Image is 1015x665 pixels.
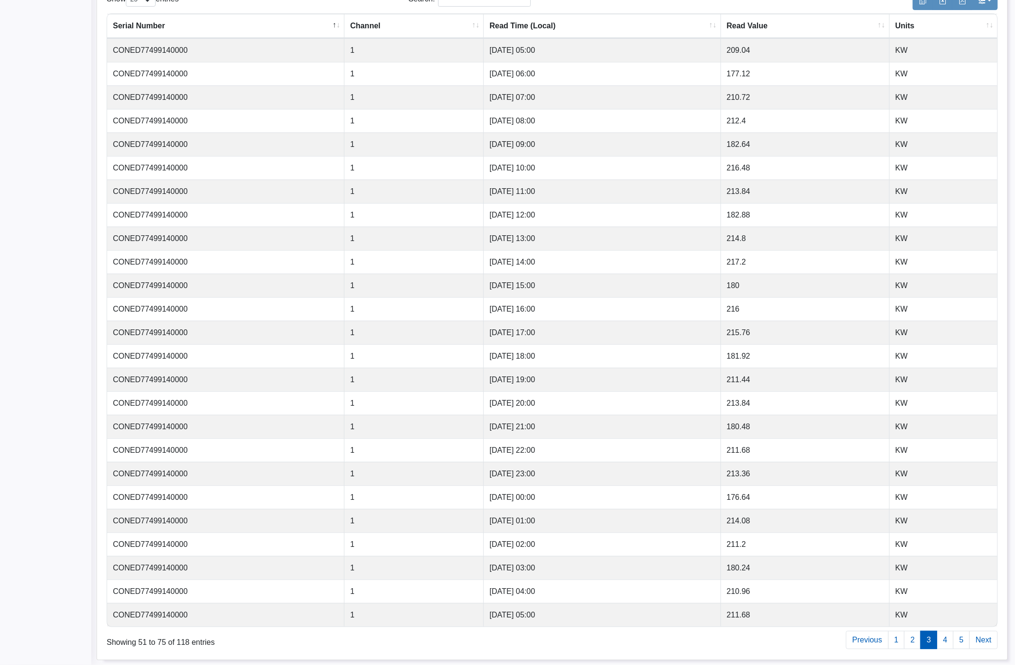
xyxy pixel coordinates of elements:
a: 3 [920,631,937,649]
td: 1 [344,109,484,133]
td: 211.2 [721,532,890,556]
td: CONED77499140000 [107,156,344,180]
td: 177.12 [721,62,890,85]
td: 216.48 [721,156,890,180]
td: KW [890,580,997,603]
td: 1 [344,38,484,62]
td: 180.24 [721,556,890,580]
td: [DATE] 18:00 [484,344,721,368]
td: KW [890,485,997,509]
td: [DATE] 12:00 [484,203,721,227]
td: KW [890,321,997,344]
td: KW [890,85,997,109]
td: KW [890,38,997,62]
td: KW [890,438,997,462]
td: [DATE] 11:00 [484,180,721,203]
td: KW [890,509,997,532]
td: CONED77499140000 [107,109,344,133]
td: 1 [344,368,484,391]
th: Channel : activate to sort column ascending [344,14,484,38]
td: CONED77499140000 [107,580,344,603]
td: KW [890,227,997,250]
td: CONED77499140000 [107,415,344,438]
td: 1 [344,415,484,438]
td: CONED77499140000 [107,344,344,368]
td: CONED77499140000 [107,556,344,580]
td: [DATE] 05:00 [484,603,721,627]
th: Read Value : activate to sort column ascending [721,14,890,38]
td: [DATE] 00:00 [484,485,721,509]
td: 212.4 [721,109,890,133]
td: CONED77499140000 [107,321,344,344]
div: Showing 51 to 75 of 118 entries [107,630,469,648]
td: 1 [344,603,484,627]
td: [DATE] 21:00 [484,415,721,438]
td: CONED77499140000 [107,462,344,485]
td: 217.2 [721,250,890,274]
td: 1 [344,297,484,321]
th: Serial Number : activate to sort column descending [107,14,344,38]
td: 213.36 [721,462,890,485]
td: [DATE] 14:00 [484,250,721,274]
td: 1 [344,250,484,274]
td: CONED77499140000 [107,274,344,297]
td: KW [890,203,997,227]
td: 213.84 [721,180,890,203]
td: [DATE] 10:00 [484,156,721,180]
td: [DATE] 02:00 [484,532,721,556]
td: [DATE] 19:00 [484,368,721,391]
td: CONED77499140000 [107,509,344,532]
td: KW [890,391,997,415]
td: KW [890,297,997,321]
td: 211.68 [721,603,890,627]
a: 4 [937,631,954,649]
td: 209.04 [721,38,890,62]
td: CONED77499140000 [107,532,344,556]
td: [DATE] 05:00 [484,38,721,62]
td: 1 [344,227,484,250]
td: 176.64 [721,485,890,509]
td: 1 [344,180,484,203]
td: [DATE] 03:00 [484,556,721,580]
td: CONED77499140000 [107,62,344,85]
a: 1 [888,631,905,649]
td: CONED77499140000 [107,203,344,227]
th: Read Time (Local) : activate to sort column ascending [484,14,721,38]
td: 180 [721,274,890,297]
td: KW [890,462,997,485]
td: KW [890,250,997,274]
td: 182.88 [721,203,890,227]
td: 180.48 [721,415,890,438]
td: CONED77499140000 [107,38,344,62]
td: 1 [344,133,484,156]
td: KW [890,368,997,391]
td: [DATE] 04:00 [484,580,721,603]
td: 1 [344,85,484,109]
td: [DATE] 17:00 [484,321,721,344]
td: [DATE] 22:00 [484,438,721,462]
td: 1 [344,532,484,556]
td: 213.84 [721,391,890,415]
a: 5 [953,631,970,649]
td: 214.08 [721,509,890,532]
td: 1 [344,485,484,509]
td: 1 [344,156,484,180]
td: 1 [344,274,484,297]
td: 214.8 [721,227,890,250]
td: CONED77499140000 [107,227,344,250]
td: CONED77499140000 [107,180,344,203]
td: [DATE] 13:00 [484,227,721,250]
a: Next [969,631,998,649]
td: CONED77499140000 [107,603,344,627]
td: 210.96 [721,580,890,603]
td: KW [890,603,997,627]
td: KW [890,344,997,368]
td: CONED77499140000 [107,297,344,321]
td: [DATE] 09:00 [484,133,721,156]
td: [DATE] 01:00 [484,509,721,532]
td: 1 [344,321,484,344]
td: [DATE] 16:00 [484,297,721,321]
td: CONED77499140000 [107,485,344,509]
a: 2 [904,631,921,649]
td: KW [890,556,997,580]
